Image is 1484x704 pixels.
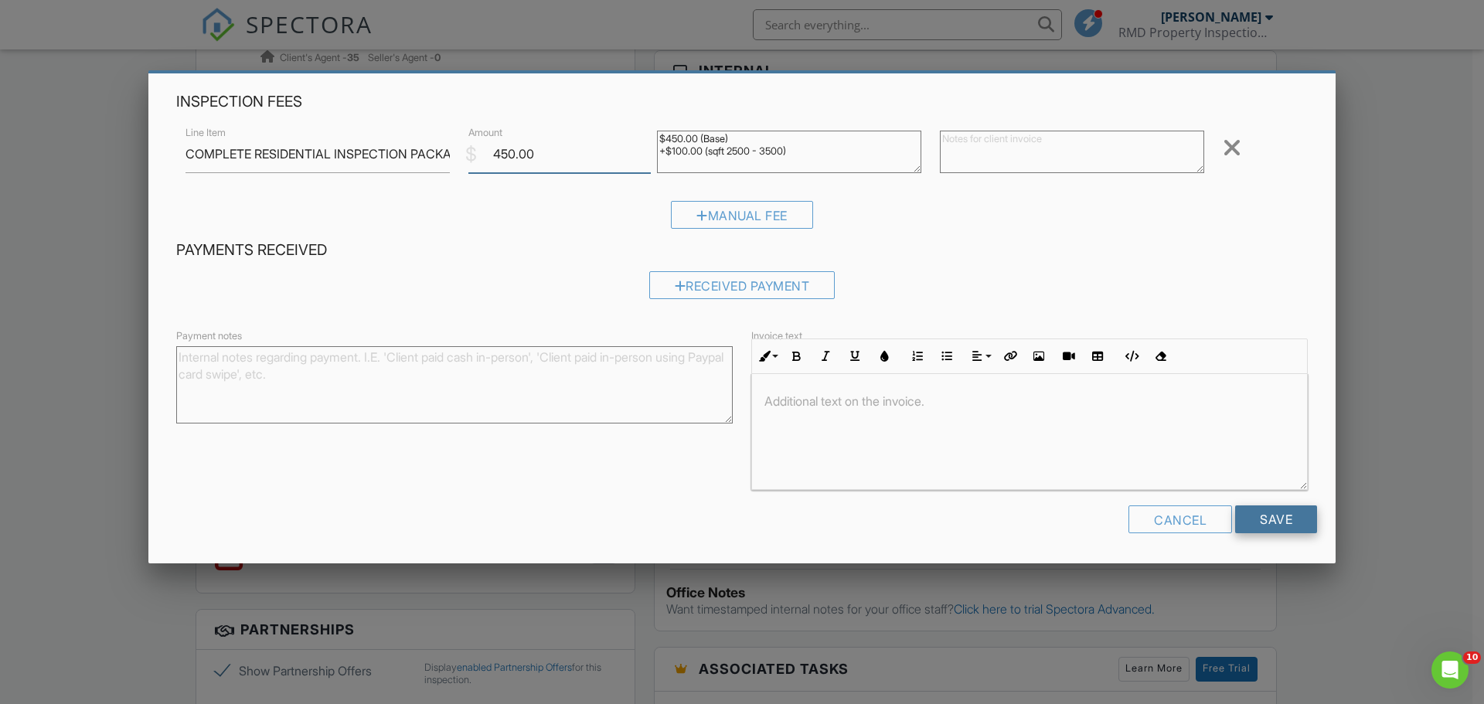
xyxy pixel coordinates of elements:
[176,240,1308,260] h4: Payments Received
[1431,651,1469,689] iframe: Intercom live chat
[185,126,226,140] label: Line Item
[811,342,840,371] button: Italic (Ctrl+I)
[649,282,836,298] a: Received Payment
[903,342,932,371] button: Ordered List
[1024,342,1053,371] button: Insert Image (Ctrl+P)
[657,131,921,173] textarea: $450.00 (Base) +$100.00 (sqft 2500 - 3500)
[671,211,813,226] a: Manual Fee
[840,342,870,371] button: Underline (Ctrl+U)
[671,201,813,229] div: Manual Fee
[176,329,242,343] label: Payment notes
[751,329,802,343] label: Invoice text
[1128,505,1232,533] div: Cancel
[468,126,502,140] label: Amount
[465,141,477,168] div: $
[649,271,836,299] div: Received Payment
[1145,342,1175,371] button: Clear Formatting
[781,342,811,371] button: Bold (Ctrl+B)
[1463,651,1481,664] span: 10
[932,342,962,371] button: Unordered List
[1116,342,1145,371] button: Code View
[176,92,1308,112] h4: Inspection Fees
[752,342,781,371] button: Inline Style
[870,342,899,371] button: Colors
[1083,342,1112,371] button: Insert Table
[1235,505,1317,533] input: Save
